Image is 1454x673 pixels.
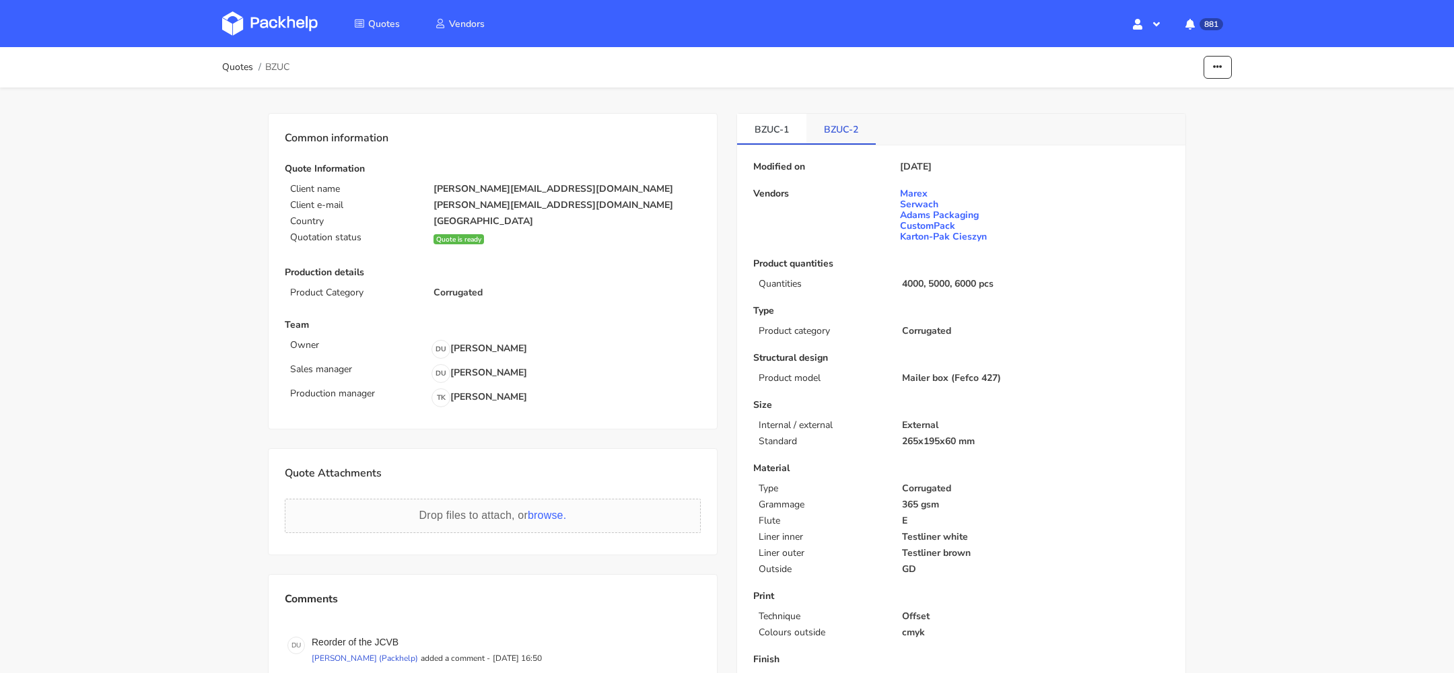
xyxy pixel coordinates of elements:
[222,11,318,36] img: Dashboard
[222,62,253,73] a: Quotes
[753,591,1169,602] p: Print
[291,637,296,654] span: D
[753,353,1169,363] p: Structural design
[806,114,876,143] a: BZUC-2
[434,184,701,194] p: [PERSON_NAME][EMAIL_ADDRESS][DOMAIN_NAME]
[759,627,886,638] p: Colours outside
[902,373,1169,384] p: Mailer box (Fefco 427)
[753,463,1169,474] p: Material
[285,164,701,174] p: Quote Information
[312,653,418,664] p: [PERSON_NAME] (Packhelp)
[449,17,485,30] span: Vendors
[290,216,417,227] p: Country
[1175,11,1232,36] button: 881
[902,611,1169,622] p: Offset
[528,509,566,521] span: browse.
[434,234,484,244] div: Quote is ready
[753,188,895,199] p: Vendors
[368,17,400,30] span: Quotes
[290,200,417,211] p: Client e-mail
[759,483,886,494] p: Type
[285,320,701,330] p: Team
[431,388,527,407] p: [PERSON_NAME]
[759,436,886,447] p: Standard
[290,340,425,351] p: Owner
[902,564,1169,575] p: GD
[434,287,701,298] p: Corrugated
[753,258,1169,269] p: Product quantities
[1200,18,1223,30] span: 881
[285,591,701,607] p: Comments
[419,509,567,521] span: Drop files to attach, or
[902,326,1169,336] p: Corrugated
[759,516,886,526] p: Flute
[737,114,806,143] a: BZUC-1
[493,653,542,664] p: [DATE] 16:50
[902,499,1169,510] p: 365 gsm
[759,420,886,431] p: Internal / external
[431,364,527,383] p: [PERSON_NAME]
[290,364,425,375] p: Sales manager
[432,365,450,382] span: DU
[285,130,701,147] p: Common information
[434,216,701,227] p: [GEOGRAPHIC_DATA]
[902,279,1169,289] p: 4000, 5000, 6000 pcs
[902,516,1169,526] p: E
[753,400,1169,411] p: Size
[290,388,425,399] p: Production manager
[285,267,701,278] p: Production details
[902,627,1169,638] p: cmyk
[900,210,987,221] span: Adams Packaging
[290,184,417,194] p: Client name
[290,287,417,298] p: Product Category
[900,162,932,172] p: [DATE]
[759,548,886,559] p: Liner outer
[902,532,1169,542] p: Testliner white
[759,326,886,336] p: Product category
[753,306,1169,316] p: Type
[900,199,987,210] span: Serwach
[902,420,1169,431] p: External
[265,62,289,73] span: BZUC
[759,499,886,510] p: Grammage
[759,279,886,289] p: Quantities
[759,564,886,575] p: Outside
[902,548,1169,559] p: Testliner brown
[753,654,1169,665] p: Finish
[434,200,701,211] p: [PERSON_NAME][EMAIL_ADDRESS][DOMAIN_NAME]
[222,54,289,81] nav: breadcrumb
[432,341,450,358] span: DU
[431,340,527,359] p: [PERSON_NAME]
[902,483,1169,494] p: Corrugated
[902,436,1169,447] p: 265x195x60 mm
[900,221,987,232] span: CustomPack
[900,232,987,242] span: Karton-Pak Cieszyn
[285,465,701,483] p: Quote Attachments
[296,637,301,654] span: U
[900,188,987,199] span: Marex
[312,637,698,647] p: Reorder of the JCVB
[759,373,886,384] p: Product model
[290,232,417,243] p: Quotation status
[759,611,886,622] p: Technique
[432,389,450,406] span: TK
[759,532,886,542] p: Liner inner
[419,11,501,36] a: Vendors
[753,162,895,172] p: Modified on
[338,11,416,36] a: Quotes
[418,653,493,664] p: added a comment -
